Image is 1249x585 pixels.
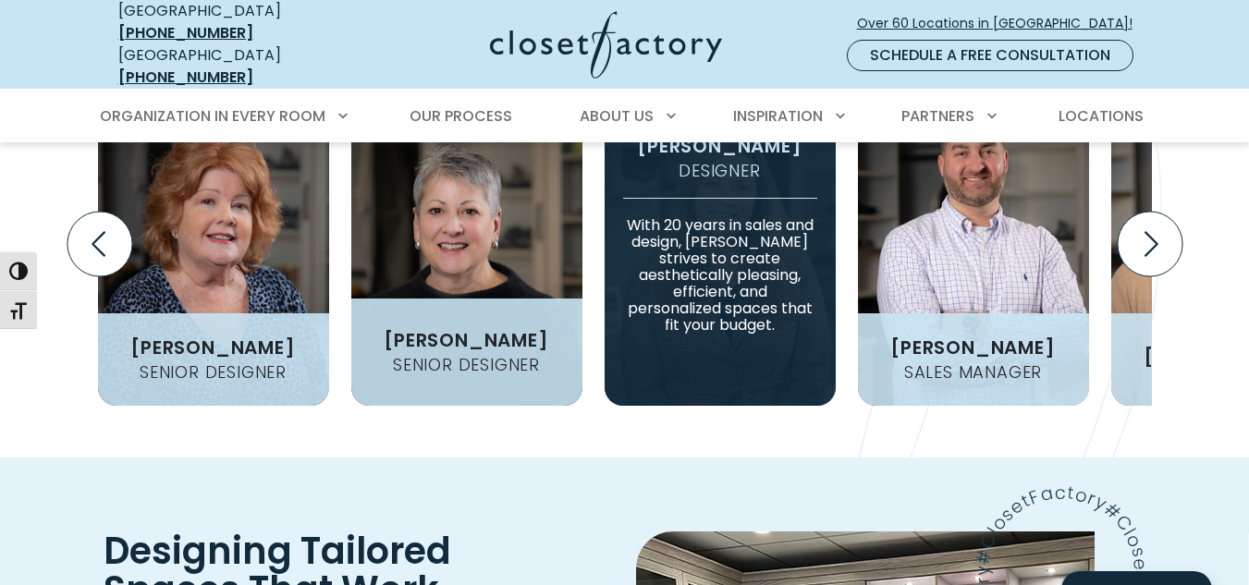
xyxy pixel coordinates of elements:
[104,525,451,577] span: Designing Tailored
[376,331,556,349] h3: [PERSON_NAME]
[1059,105,1144,127] span: Locations
[118,22,253,43] a: [PHONE_NUMBER]
[1110,204,1190,284] button: Next slide
[351,82,582,406] img: Laurie-Miller headshot
[60,204,140,284] button: Previous slide
[123,338,302,357] h3: [PERSON_NAME]
[490,11,722,79] img: Closet Factory Logo
[132,364,294,381] h4: Senior Designer
[118,67,253,88] a: [PHONE_NUMBER]
[857,14,1147,33] span: Over 60 Locations in [GEOGRAPHIC_DATA]!
[580,105,654,127] span: About Us
[386,357,547,373] h4: Senior Designer
[100,105,325,127] span: Organization in Every Room
[847,40,1133,71] a: Schedule a Free Consultation
[858,82,1089,406] img: Scott-Robator headshot
[118,44,345,89] div: [GEOGRAPHIC_DATA]
[671,163,767,179] h4: Designer
[733,105,823,127] span: Inspiration
[87,91,1163,142] nav: Primary Menu
[883,338,1062,357] h3: [PERSON_NAME]
[623,198,817,334] p: With 20 years in sales and design, [PERSON_NAME] strives to create aesthetically pleasing, effici...
[630,137,809,155] h3: [PERSON_NAME]
[901,105,974,127] span: Partners
[410,105,512,127] span: Our Process
[897,364,1049,381] h4: Sales Manager
[98,82,329,406] img: Deb-Anastos headshot
[856,7,1148,40] a: Over 60 Locations in [GEOGRAPHIC_DATA]!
